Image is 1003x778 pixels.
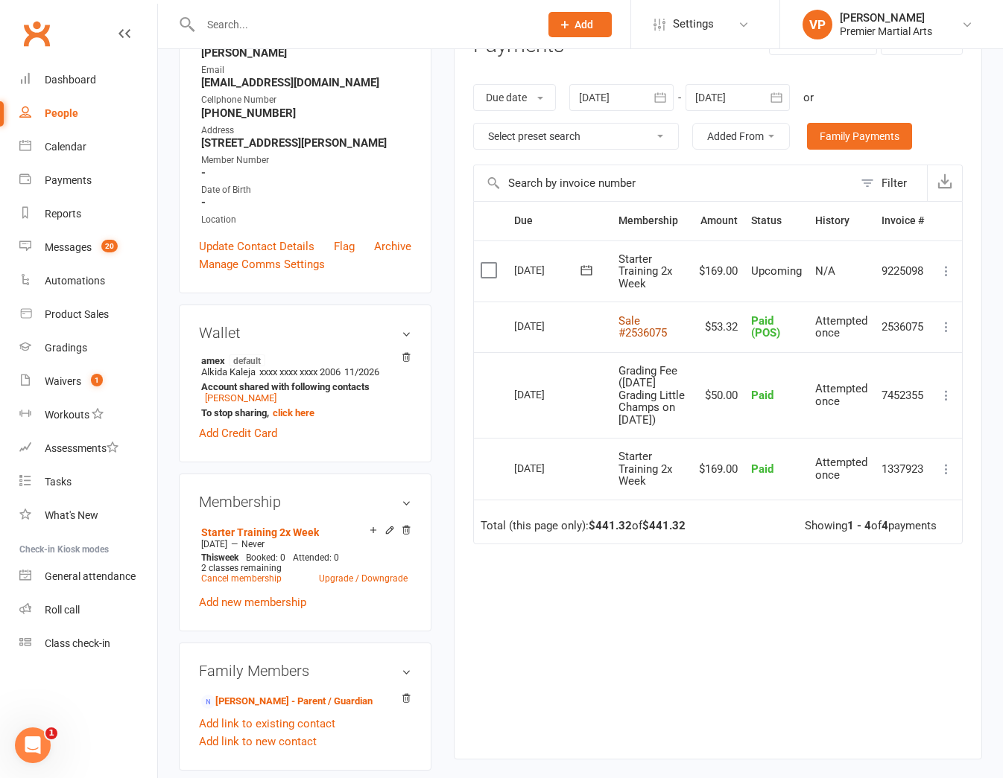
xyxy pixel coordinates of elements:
th: Membership [612,202,692,240]
a: Waivers 1 [19,365,157,398]
a: Assessments [19,432,157,465]
a: Product Sales [19,298,157,331]
a: Tasks [19,465,157,499]
strong: [PERSON_NAME] [201,46,411,60]
div: What's New [45,509,98,521]
span: 20 [101,240,118,252]
a: General attendance kiosk mode [19,560,157,593]
h3: Membership [199,494,411,510]
th: Status [744,202,809,240]
div: Product Sales [45,308,109,320]
strong: $441.32 [642,519,686,532]
a: People [19,97,157,130]
strong: - [201,166,411,179]
span: Booked: 0 [246,552,285,563]
input: Search... [196,14,529,35]
iframe: Intercom live chat [15,727,51,763]
div: [PERSON_NAME] [840,11,932,25]
a: Cancel membership [201,573,282,584]
span: Attempted once [815,456,867,482]
strong: [PHONE_NUMBER] [201,106,411,120]
span: Attempted once [815,314,867,340]
button: Add [548,12,612,37]
div: Member Number [201,153,411,168]
span: Paid [751,389,773,402]
a: Archive [374,237,411,255]
a: Flag [334,237,355,255]
a: Sale #2536075 [618,314,667,340]
strong: - [201,196,411,209]
strong: [EMAIL_ADDRESS][DOMAIN_NAME] [201,76,411,89]
a: Workouts [19,398,157,432]
div: Waivers [45,375,81,387]
div: [DATE] [514,258,583,281]
a: Roll call [19,593,157,627]
strong: To stop sharing, [201,407,404,418]
div: Automations [45,275,105,287]
span: Attended: 0 [293,552,339,563]
div: Showing of payments [805,520,937,532]
div: [DATE] [514,456,583,479]
h3: Family Members [199,663,411,679]
td: 2536075 [875,302,931,352]
strong: 4 [882,519,888,532]
div: Dashboard [45,74,96,86]
div: Gradings [45,342,87,354]
span: [DATE] [201,539,227,549]
td: 1337923 [875,438,931,500]
div: Workouts [45,409,89,421]
span: Upcoming [751,264,802,278]
div: Calendar [45,141,86,153]
div: VP [803,10,832,39]
strong: amex [201,354,404,366]
div: Cellphone Number [201,93,411,107]
a: Dashboard [19,63,157,97]
a: Class kiosk mode [19,627,157,660]
span: Add [575,19,593,31]
a: [PERSON_NAME] [205,392,276,404]
strong: [STREET_ADDRESS][PERSON_NAME] [201,136,411,150]
div: Location [201,213,411,227]
a: Add Credit Card [199,424,277,442]
span: default [229,354,265,366]
button: Added From [692,123,790,150]
input: Search by invoice number [474,165,853,201]
span: 11/2026 [344,366,379,377]
td: $50.00 [692,352,744,439]
strong: Account shared with following contacts [201,381,404,392]
li: Alkida Kaleja [199,352,411,421]
div: Messages [45,241,92,253]
strong: $441.32 [589,519,632,532]
td: $169.00 [692,240,744,302]
a: Upgrade / Downgrade [319,573,408,584]
a: Reports [19,197,157,231]
th: Amount [692,202,744,240]
strong: 1 - 4 [847,519,871,532]
a: Calendar [19,130,157,164]
div: Total (this page only): of [481,520,686,532]
a: Add new membership [199,596,306,609]
td: 9225098 [875,240,931,302]
span: Paid (POS) [751,314,780,340]
h3: Payments [473,34,564,57]
span: 2 classes remaining [201,563,282,573]
span: Never [241,539,265,549]
div: Class check-in [45,637,110,649]
a: Add link to existing contact [199,715,335,733]
th: History [809,202,875,240]
a: click here [273,407,314,418]
div: Roll call [45,604,80,616]
div: Reports [45,208,81,220]
a: Clubworx [18,15,55,52]
div: People [45,107,78,119]
span: Paid [751,462,773,476]
button: Due date [473,84,556,111]
a: Payments [19,164,157,197]
div: or [803,89,814,106]
a: Gradings [19,331,157,365]
span: Starter Training 2x Week [618,450,672,488]
h3: Wallet [199,325,411,341]
a: What's New [19,499,157,532]
th: Due [507,202,612,240]
a: Add link to new contact [199,733,317,750]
